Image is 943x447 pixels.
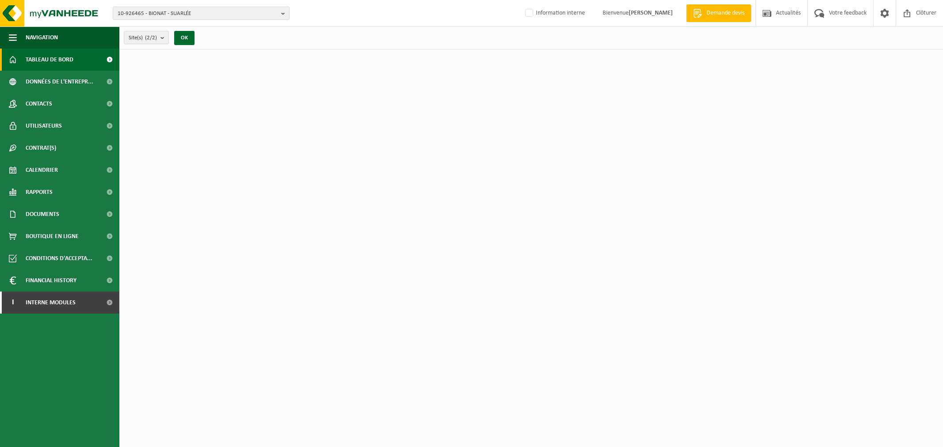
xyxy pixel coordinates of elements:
[26,181,53,203] span: Rapports
[686,4,751,22] a: Demande devis
[26,27,58,49] span: Navigation
[26,71,93,93] span: Données de l'entrepr...
[26,115,62,137] span: Utilisateurs
[174,31,195,45] button: OK
[26,93,52,115] span: Contacts
[129,31,157,45] span: Site(s)
[145,35,157,41] count: (2/2)
[124,31,169,44] button: Site(s)(2/2)
[523,7,585,20] label: Information interne
[26,49,73,71] span: Tableau de bord
[118,7,278,20] span: 10-926465 - BIONAT - SUARLÉE
[113,7,290,20] button: 10-926465 - BIONAT - SUARLÉE
[9,292,17,314] span: I
[26,203,59,225] span: Documents
[26,225,79,247] span: Boutique en ligne
[704,9,747,18] span: Demande devis
[26,247,92,269] span: Conditions d'accepta...
[26,269,76,292] span: Financial History
[26,137,56,159] span: Contrat(s)
[26,159,58,181] span: Calendrier
[26,292,76,314] span: Interne modules
[629,10,673,16] strong: [PERSON_NAME]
